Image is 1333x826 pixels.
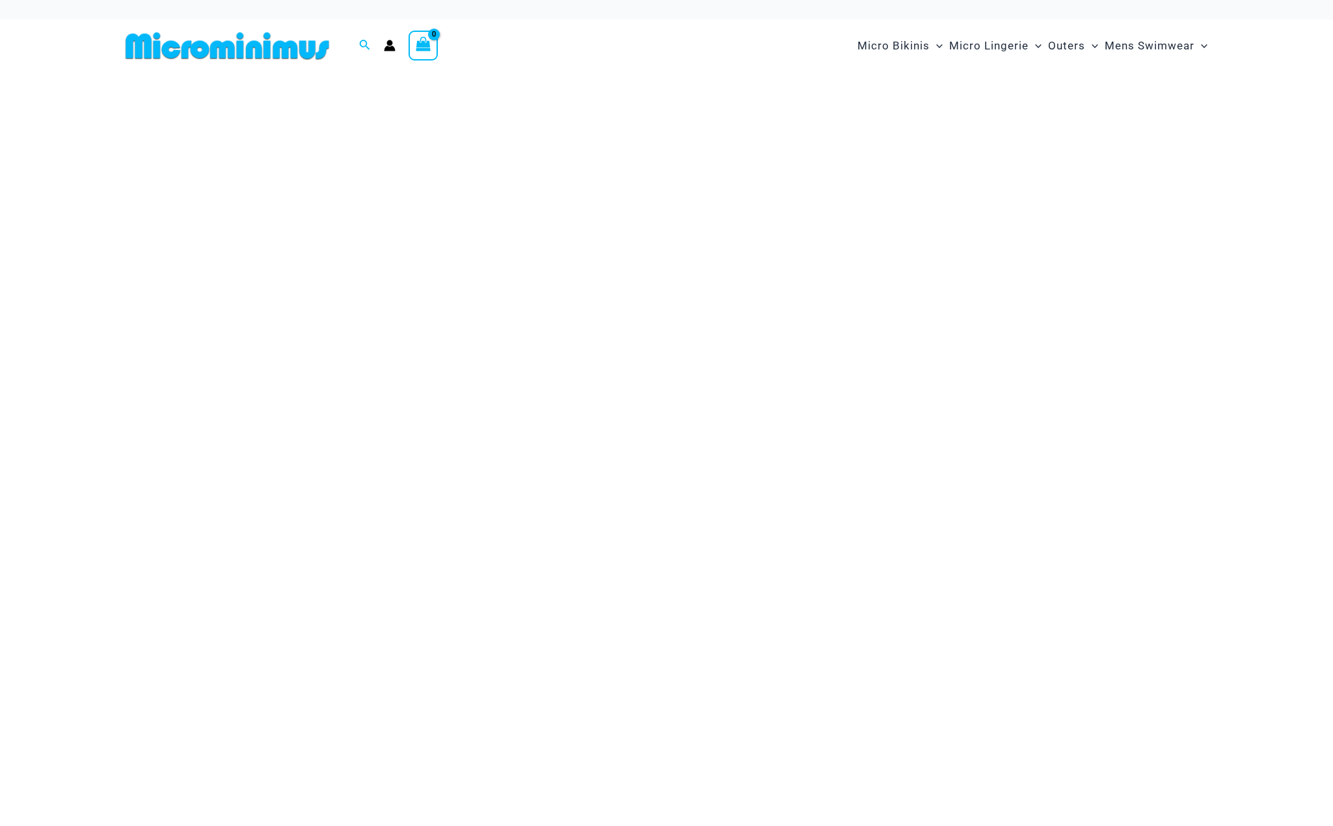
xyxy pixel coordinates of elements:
[1085,29,1098,62] span: Menu Toggle
[949,29,1029,62] span: Micro Lingerie
[1194,29,1207,62] span: Menu Toggle
[359,38,371,54] a: Search icon link
[930,29,943,62] span: Menu Toggle
[409,31,438,60] a: View Shopping Cart, empty
[120,31,334,60] img: MM SHOP LOGO FLAT
[1045,26,1101,66] a: OutersMenu ToggleMenu Toggle
[852,24,1213,68] nav: Site Navigation
[857,29,930,62] span: Micro Bikinis
[1105,29,1194,62] span: Mens Swimwear
[384,40,396,51] a: Account icon link
[1029,29,1042,62] span: Menu Toggle
[1048,29,1085,62] span: Outers
[1101,26,1211,66] a: Mens SwimwearMenu ToggleMenu Toggle
[854,26,946,66] a: Micro BikinisMenu ToggleMenu Toggle
[946,26,1045,66] a: Micro LingerieMenu ToggleMenu Toggle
